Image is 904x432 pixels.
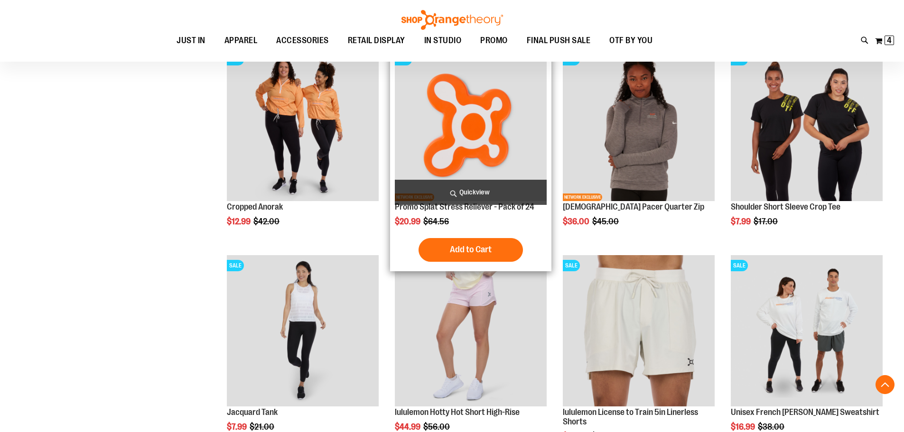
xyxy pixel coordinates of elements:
span: $21.00 [250,422,276,432]
span: SALE [563,260,580,271]
span: $7.99 [227,422,248,432]
img: Product image for Ladies Pacer Quarter Zip [563,49,715,201]
span: NETWORK EXCLUSIVE [563,193,602,201]
button: Add to Cart [419,238,523,262]
a: lululemon License to Train 5in Linerless Shorts [563,407,698,426]
a: Product image for Splat Stress Reliever - Pack of 24SALENETWORK EXCLUSIVE [395,49,547,202]
span: $16.99 [731,422,756,432]
span: IN STUDIO [424,30,462,51]
a: PROMO [471,30,517,52]
img: lululemon Hotty Hot Short High-Rise [395,255,547,407]
span: FINAL PUSH SALE [527,30,591,51]
img: Unisex French Terry Crewneck Sweatshirt primary image [731,255,883,407]
span: APPAREL [224,30,258,51]
span: $64.56 [423,217,450,226]
a: APPAREL [215,30,267,52]
a: [DEMOGRAPHIC_DATA] Pacer Quarter Zip [563,202,704,211]
img: Shop Orangetheory [400,10,504,30]
span: JUST IN [177,30,205,51]
a: Cropped Anorak [227,202,283,211]
a: Promo Splat Stress Reliever - Pack of 24 [395,202,534,211]
a: Unisex French Terry Crewneck Sweatshirt primary imageSALE [731,255,883,408]
a: Jacquard Tank [227,407,278,417]
span: $38.00 [758,422,786,432]
img: Product image for Splat Stress Reliever - Pack of 24 [395,49,547,201]
a: Shoulder Short Sleeve Crop Tee [731,202,840,211]
img: lululemon License to Train 5in Linerless Shorts [563,255,715,407]
div: product [558,45,719,250]
div: product [222,45,383,250]
img: Cropped Anorak primary image [227,49,379,201]
span: Add to Cart [450,244,492,255]
span: SALE [227,260,244,271]
a: OTF BY YOU [600,30,662,52]
a: Quickview [395,180,547,205]
span: $42.00 [253,217,281,226]
a: Unisex French [PERSON_NAME] Sweatshirt [731,407,879,417]
a: lululemon License to Train 5in Linerless ShortsSALE [563,255,715,408]
a: lululemon Hotty Hot Short High-RiseSALE [395,255,547,408]
button: Back To Top [876,375,895,394]
img: Front view of Jacquard Tank [227,255,379,407]
span: $45.00 [592,217,620,226]
span: 4 [887,36,892,45]
img: Product image for Shoulder Short Sleeve Crop Tee [731,49,883,201]
span: $17.00 [754,217,779,226]
span: $44.99 [395,422,422,432]
span: $56.00 [423,422,451,432]
a: RETAIL DISPLAY [338,30,415,52]
a: Product image for Ladies Pacer Quarter ZipSALENETWORK EXCLUSIVE [563,49,715,202]
a: FINAL PUSH SALE [517,30,600,51]
a: ACCESSORIES [267,30,338,52]
a: IN STUDIO [415,30,471,52]
a: JUST IN [167,30,215,52]
span: SALE [731,260,748,271]
span: $7.99 [731,217,752,226]
span: OTF BY YOU [609,30,652,51]
span: $36.00 [563,217,591,226]
a: lululemon Hotty Hot Short High-Rise [395,407,520,417]
a: Front view of Jacquard TankSALE [227,255,379,408]
div: product [726,45,887,250]
span: PROMO [480,30,508,51]
a: Product image for Shoulder Short Sleeve Crop TeeSALE [731,49,883,202]
span: $12.99 [227,217,252,226]
span: ACCESSORIES [276,30,329,51]
span: $20.99 [395,217,422,226]
div: product [390,45,551,271]
span: RETAIL DISPLAY [348,30,405,51]
a: Cropped Anorak primary imageSALE [227,49,379,202]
